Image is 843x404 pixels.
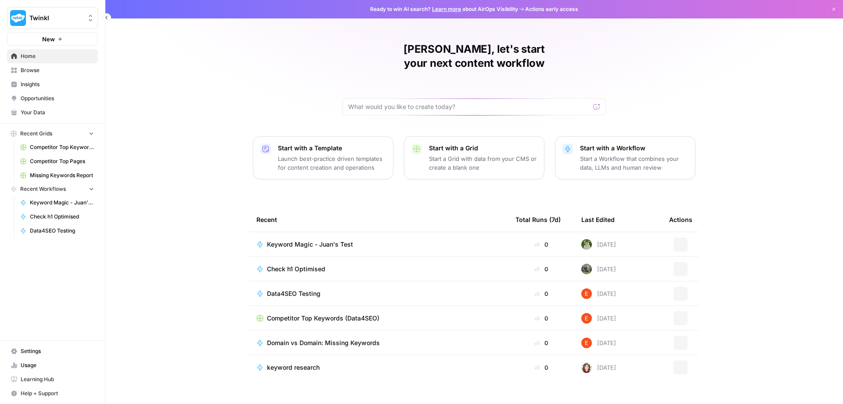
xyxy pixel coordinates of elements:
p: Start with a Template [278,144,386,153]
div: [DATE] [581,288,616,299]
span: Your Data [21,109,94,116]
span: Competitor Top Keywords (Data4SEO) [30,143,94,151]
a: Usage [7,358,98,372]
img: 5rjaoe5bq89bhl67ztm0su0fb5a8 [581,264,592,274]
a: Insights [7,77,98,91]
span: New [42,35,55,44]
a: keyword research [256,363,501,372]
span: Check h1 Optimised [267,265,325,273]
a: Home [7,49,98,63]
span: Learning Hub [21,375,94,383]
img: ncdp1ahmf7fn9bn1b3phjo7i0y0w [581,239,592,250]
span: Recent Workflows [20,185,66,193]
span: Competitor Top Pages [30,157,94,165]
button: Recent Workflows [7,182,98,196]
button: Start with a GridStart a Grid with data from your CMS or create a blank one [404,136,544,179]
p: Start with a Grid [429,144,537,153]
span: Keyword Magic - Juan's Test [267,240,353,249]
div: 0 [515,240,567,249]
a: Domain vs Domain: Missing Keywords [256,338,501,347]
a: Data4SEO Testing [16,224,98,238]
span: Ready to win AI search? about AirOps Visibility [370,5,518,13]
a: Your Data [7,106,98,120]
a: Learning Hub [7,372,98,386]
a: Check h1 Optimised [256,265,501,273]
button: Help + Support [7,386,98,400]
button: New [7,33,98,46]
div: Last Edited [581,207,615,232]
span: keyword research [267,363,320,372]
a: Browse [7,63,98,77]
span: Competitor Top Keywords (Data4SEO) [267,314,379,323]
button: Recent Grids [7,127,98,140]
span: Settings [21,347,94,355]
a: Keyword Magic - Juan's Test [16,196,98,210]
div: 0 [515,289,567,298]
span: Domain vs Domain: Missing Keywords [267,338,380,347]
div: Recent [256,207,501,232]
button: Workspace: Twinkl [7,7,98,29]
a: Data4SEO Testing [256,289,501,298]
h1: [PERSON_NAME], let's start your next content workflow [342,42,606,70]
img: 8y9pl6iujm21he1dbx14kgzmrglr [581,338,592,348]
a: Competitor Top Pages [16,154,98,168]
span: Actions early access [525,5,578,13]
span: Browse [21,66,94,74]
span: Recent Grids [20,130,52,138]
a: Check h1 Optimised [16,210,98,224]
span: Insights [21,80,94,88]
div: [DATE] [581,338,616,348]
button: Start with a TemplateLaunch best-practice driven templates for content creation and operations [253,136,393,179]
button: Start with a WorkflowStart a Workflow that combines your data, LLMs and human review [555,136,695,179]
a: Missing Keywords Report [16,168,98,182]
span: Twinkl [29,14,83,22]
img: 8y9pl6iujm21he1dbx14kgzmrglr [581,313,592,324]
div: [DATE] [581,239,616,250]
p: Start a Grid with data from your CMS or create a blank one [429,154,537,172]
span: Check h1 Optimised [30,213,94,221]
div: [DATE] [581,313,616,324]
a: Competitor Top Keywords (Data4SEO) [256,314,501,323]
p: Launch best-practice driven templates for content creation and operations [278,154,386,172]
div: Total Runs (7d) [515,207,561,232]
div: 0 [515,314,567,323]
a: Competitor Top Keywords (Data4SEO) [16,140,98,154]
div: 0 [515,363,567,372]
img: Twinkl Logo [10,10,26,26]
span: Data4SEO Testing [267,289,321,298]
a: Settings [7,344,98,358]
span: Help + Support [21,389,94,397]
div: 0 [515,265,567,273]
div: [DATE] [581,264,616,274]
div: 0 [515,338,567,347]
div: [DATE] [581,362,616,373]
img: 0t9clbwsleue4ene8ofzoko46kvx [581,362,592,373]
p: Start with a Workflow [580,144,688,153]
a: Learn more [432,6,461,12]
span: Home [21,52,94,60]
a: Keyword Magic - Juan's Test [256,240,501,249]
span: Data4SEO Testing [30,227,94,235]
input: What would you like to create today? [348,102,590,111]
span: Missing Keywords Report [30,171,94,179]
div: Actions [669,207,692,232]
a: Opportunities [7,91,98,106]
span: Usage [21,361,94,369]
span: Opportunities [21,95,94,102]
img: 8y9pl6iujm21he1dbx14kgzmrglr [581,288,592,299]
span: Keyword Magic - Juan's Test [30,199,94,207]
p: Start a Workflow that combines your data, LLMs and human review [580,154,688,172]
